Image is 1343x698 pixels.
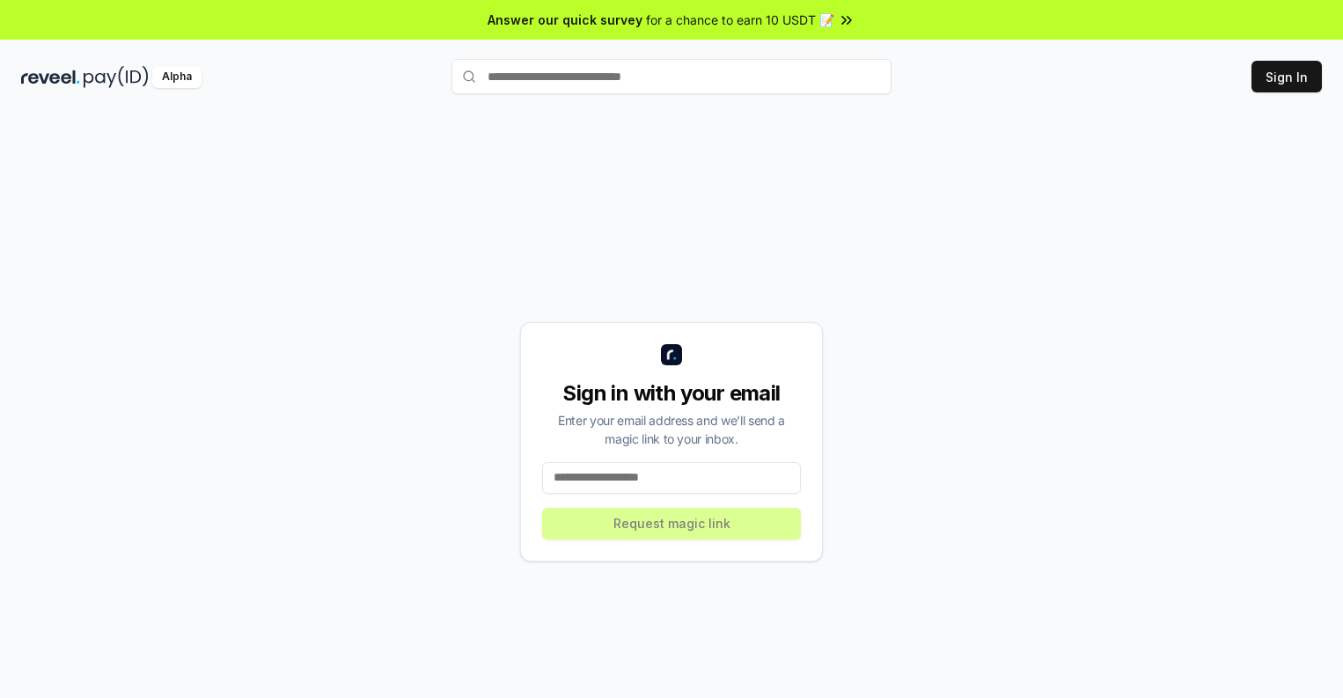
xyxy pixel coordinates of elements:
[542,379,801,408] div: Sign in with your email
[84,66,149,88] img: pay_id
[1251,61,1322,92] button: Sign In
[661,344,682,365] img: logo_small
[21,66,80,88] img: reveel_dark
[542,411,801,448] div: Enter your email address and we’ll send a magic link to your inbox.
[488,11,642,29] span: Answer our quick survey
[646,11,834,29] span: for a chance to earn 10 USDT 📝
[152,66,202,88] div: Alpha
